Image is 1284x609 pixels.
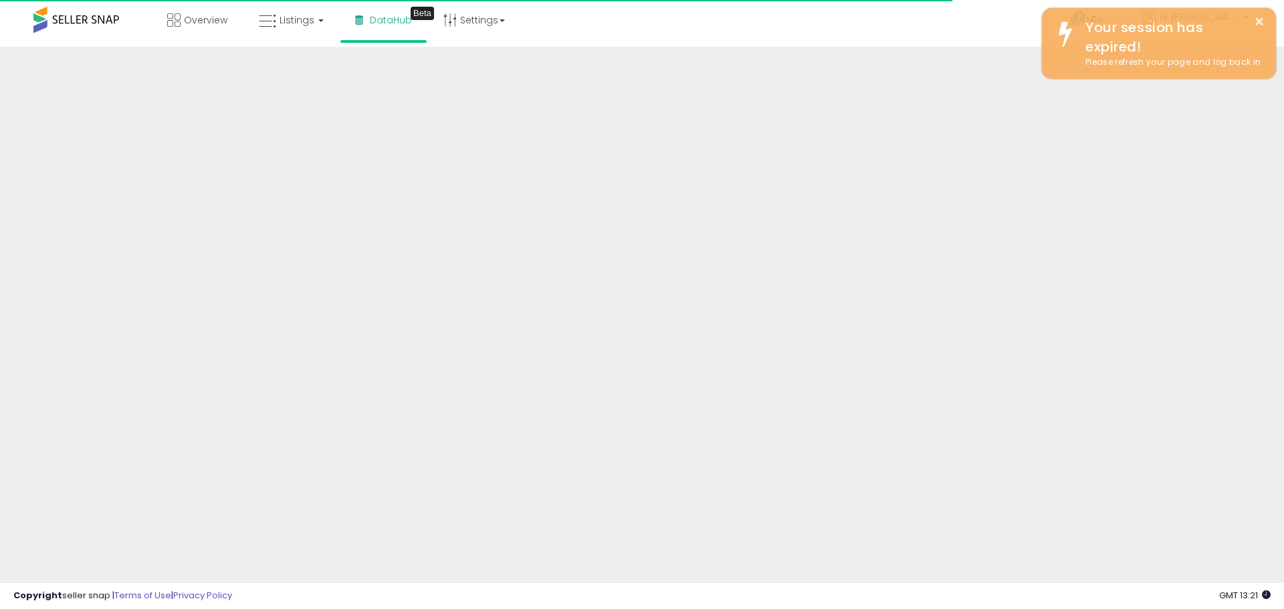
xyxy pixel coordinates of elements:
span: DataHub [370,13,412,27]
strong: Copyright [13,589,62,602]
span: Overview [184,13,227,27]
button: × [1254,13,1265,30]
a: Terms of Use [114,589,171,602]
div: Your session has expired! [1075,18,1266,56]
div: Tooltip anchor [411,7,434,20]
span: Listings [280,13,314,27]
div: Please refresh your page and log back in [1075,56,1266,69]
div: seller snap | | [13,590,232,602]
a: Privacy Policy [173,589,232,602]
span: 2025-09-15 13:21 GMT [1219,589,1271,602]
